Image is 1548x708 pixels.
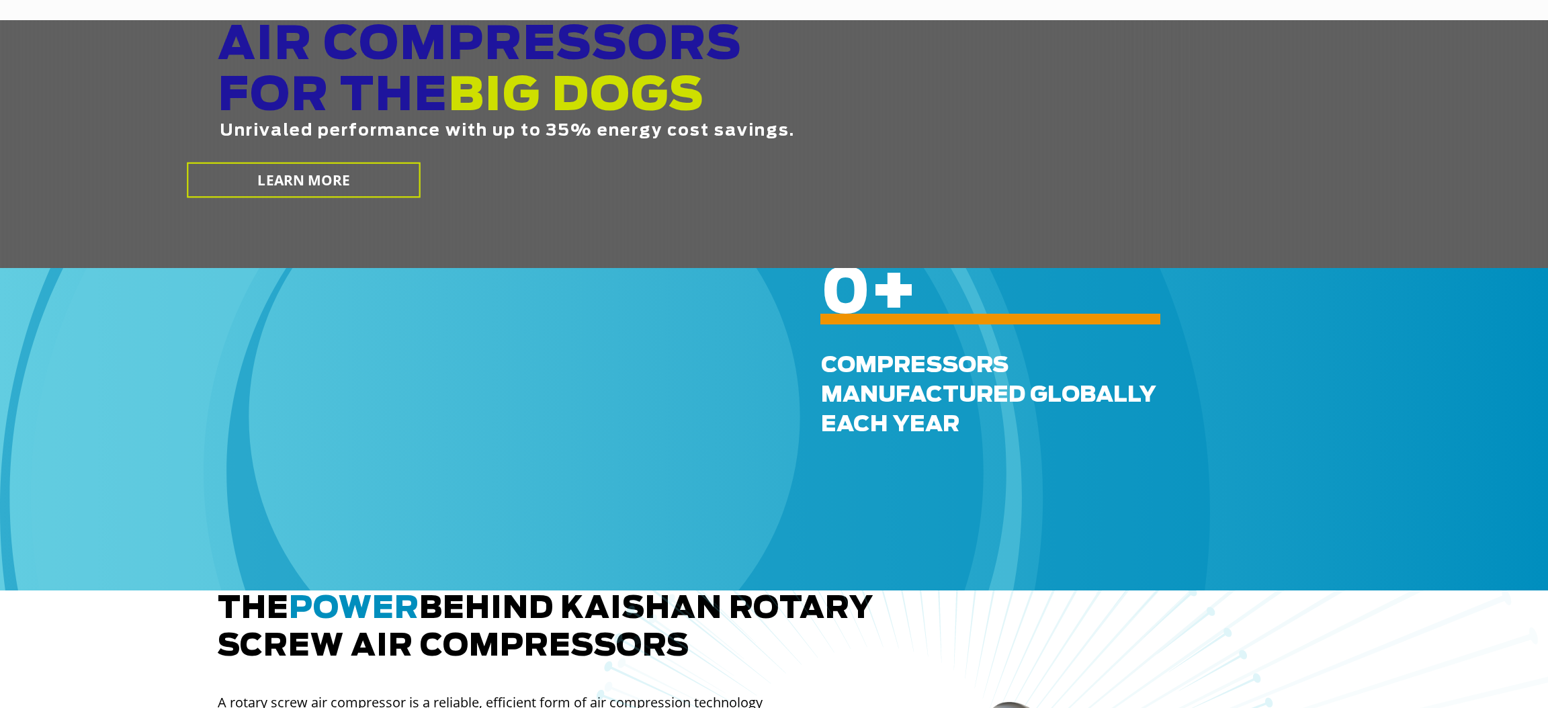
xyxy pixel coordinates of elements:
[821,263,870,325] span: 0
[821,285,1548,303] h6: +
[257,171,350,190] span: LEARN MORE
[220,123,795,139] span: Unrivaled performance with up to 35% energy cost savings.
[448,74,705,120] span: BIG DOGS
[218,590,1330,666] h2: The behind Kaishan rotary screw air compressors
[218,20,1142,182] h2: AIR COMPRESSORS FOR THE
[187,163,421,198] a: LEARN MORE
